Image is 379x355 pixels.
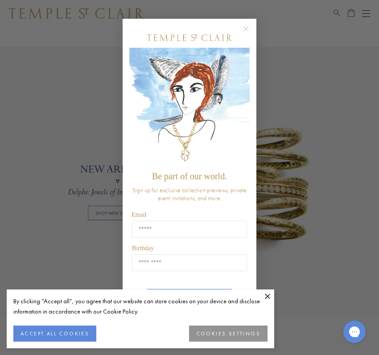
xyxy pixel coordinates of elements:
[147,34,232,41] img: Temple St. Clair
[132,211,146,218] span: Email
[13,296,268,317] div: By clicking “Accept all”, you agree that our website can store cookies on your device and disclos...
[132,245,154,252] span: Birthday
[152,171,227,181] span: Be part of our world.
[13,326,96,342] button: ACCEPT ALL COOKIES
[132,186,247,202] span: Sign up for exclusive collection previews, private event invitations, and more.
[189,326,268,342] button: COOKIES SETTINGS
[132,221,247,238] input: Email
[129,48,250,167] img: c4a9eb12-d91a-4d4a-8ee0-386386f4f338.jpeg
[245,28,256,39] button: Close dialog
[339,318,370,346] iframe: Gorgias live chat messenger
